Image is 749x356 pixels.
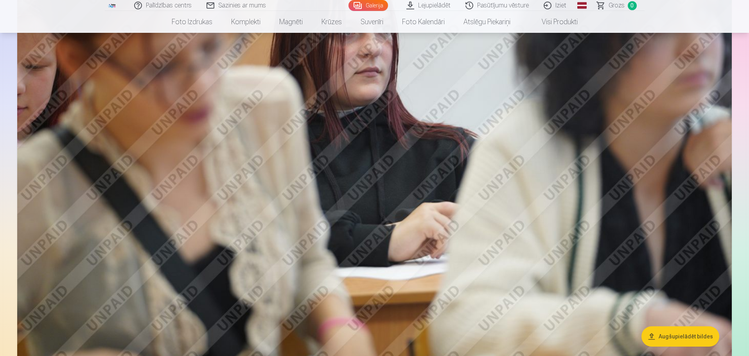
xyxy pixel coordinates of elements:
span: Grozs [609,1,625,10]
a: Foto kalendāri [393,11,454,33]
a: Krūzes [312,11,351,33]
a: Komplekti [222,11,270,33]
a: Suvenīri [351,11,393,33]
span: 0 [628,1,637,10]
a: Atslēgu piekariņi [454,11,520,33]
a: Foto izdrukas [162,11,222,33]
a: Visi produkti [520,11,587,33]
button: Augšupielādēt bildes [641,326,719,347]
img: /fa1 [108,3,117,8]
a: Magnēti [270,11,312,33]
